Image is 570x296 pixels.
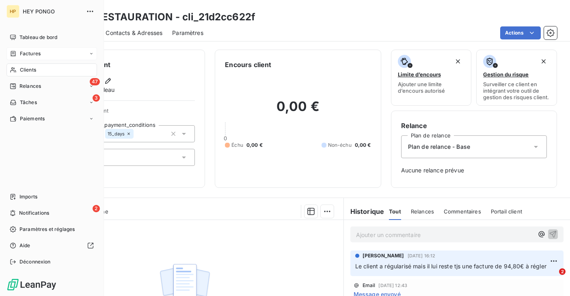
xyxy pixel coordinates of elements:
span: Propriétés Client [65,107,195,119]
span: [DATE] 16:12 [408,253,436,258]
span: Paramètres [172,29,203,37]
h6: Historique [344,207,384,216]
iframe: Intercom live chat [542,268,562,288]
span: Ajouter une limite d’encours autorisé [398,81,465,94]
a: Paiements [6,112,97,125]
span: 2 [559,268,566,275]
a: 3Tâches [6,96,97,109]
input: Ajouter une valeur [134,130,140,137]
span: Aucune relance prévue [401,166,547,174]
img: Logo LeanPay [6,278,57,291]
span: Contacts & Adresses [106,29,162,37]
span: 0,00 € [355,141,371,149]
button: Actions [500,26,541,39]
a: Paramètres et réglages [6,223,97,236]
span: Commentaires [444,208,481,215]
span: Déconnexion [19,258,51,266]
span: Le client a régularisé mais il lui reste tjs une facture de 94,80€ à régler [355,263,546,270]
span: Notifications [19,209,49,217]
span: Non-échu [328,141,352,149]
h6: Informations client [49,60,195,70]
span: 47 [90,78,100,85]
h6: Relance [401,121,547,131]
span: Relances [411,208,434,215]
span: Tâches [20,99,37,106]
span: Imports [19,193,37,200]
span: [DATE] 12:43 [378,283,407,288]
span: Surveiller ce client en intégrant votre outil de gestion des risques client. [483,81,550,100]
span: Tout [389,208,401,215]
span: Tableau de bord [19,34,57,41]
span: Paramètres et réglages [19,226,75,233]
a: Aide [6,239,97,252]
span: 15_days [108,131,125,136]
span: Plan de relance - Base [408,143,470,151]
span: Paiements [20,115,45,122]
a: Tableau de bord [6,31,97,44]
span: Relances [19,83,41,90]
span: Portail client [491,208,522,215]
a: 47Relances [6,80,97,93]
span: Email [363,283,376,288]
span: Échu [231,141,243,149]
span: HEY PONGO [23,8,81,15]
span: Limite d’encours [398,71,441,78]
div: HP [6,5,19,18]
span: 0 [224,135,227,141]
a: Factures [6,47,97,60]
span: 3 [93,94,100,102]
span: 0,00 € [246,141,263,149]
span: Aide [19,242,30,249]
span: Factures [20,50,41,57]
span: [PERSON_NAME] [363,252,404,259]
span: Gestion du risque [483,71,529,78]
span: Clients [20,66,36,74]
a: Clients [6,63,97,76]
span: 2 [93,205,100,212]
a: Imports [6,190,97,203]
button: Limite d’encoursAjouter une limite d’encours autorisé [391,50,472,106]
h2: 0,00 € [225,98,371,123]
h6: Encours client [225,60,271,70]
h3: CBV RESTAURATION - cli_21d2cc622f [71,10,255,24]
button: Gestion du risqueSurveiller ce client en intégrant votre outil de gestion des risques client. [476,50,557,106]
